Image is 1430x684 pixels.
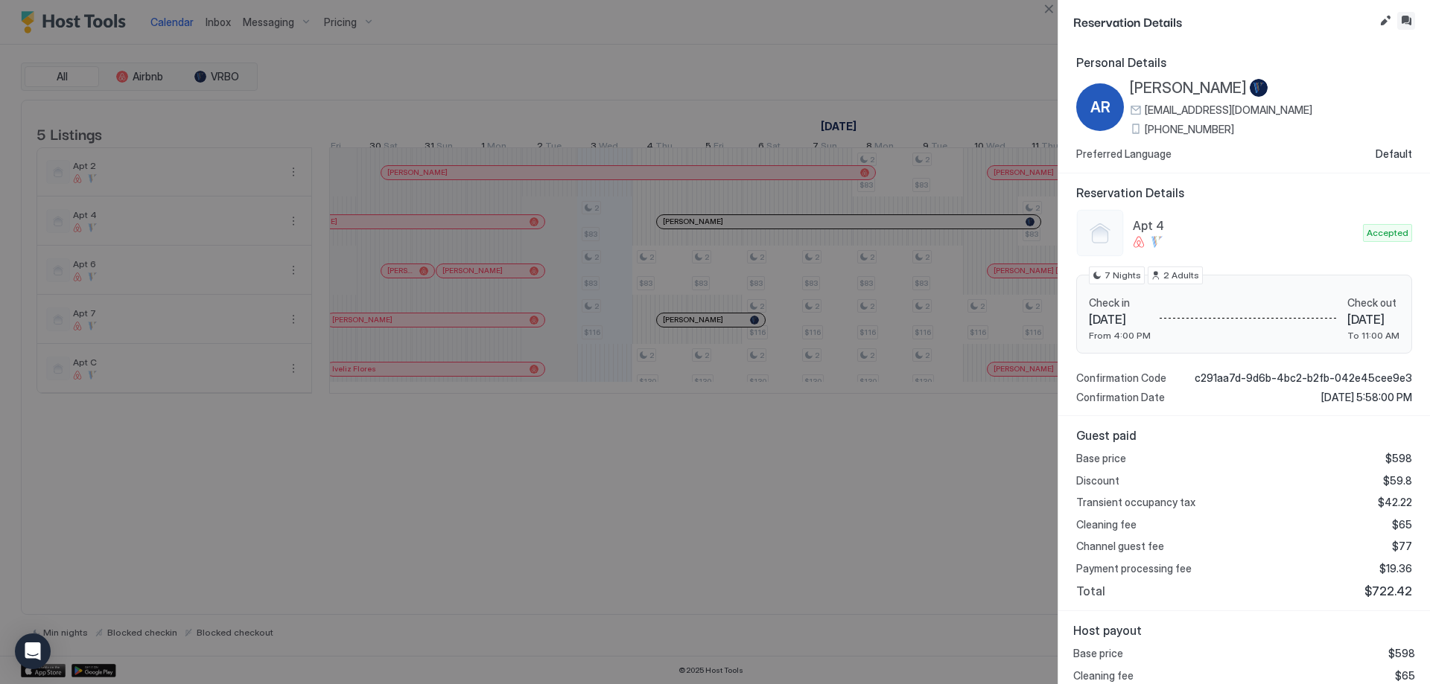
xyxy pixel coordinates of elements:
span: $65 [1395,669,1415,683]
span: Apt 4 [1133,218,1357,233]
span: Reservation Details [1076,185,1412,200]
span: $59.8 [1383,474,1412,488]
span: Cleaning fee [1076,518,1137,531]
span: $77 [1392,540,1412,553]
span: Reservation Details [1073,12,1373,31]
span: Check in [1089,296,1151,310]
span: 2 Adults [1163,269,1199,282]
span: Confirmation Code [1076,371,1166,385]
div: Open Intercom Messenger [15,633,51,669]
span: Transient occupancy tax [1076,496,1195,509]
span: Base price [1073,647,1123,660]
span: Total [1076,584,1105,598]
span: $65 [1392,518,1412,531]
button: Edit reservation [1376,12,1394,30]
span: [EMAIL_ADDRESS][DOMAIN_NAME] [1145,103,1312,117]
span: $19.36 [1379,562,1412,575]
span: 7 Nights [1105,269,1141,282]
span: [DATE] [1347,312,1399,327]
span: [PERSON_NAME] [1130,79,1247,98]
span: c291aa7d-9d6b-4bc2-b2fb-042e45cee9e3 [1195,371,1412,385]
span: To 11:00 AM [1347,330,1399,341]
span: Cleaning fee [1073,669,1134,683]
span: Discount [1076,474,1119,488]
span: Accepted [1367,226,1408,240]
span: $598 [1388,647,1415,660]
span: [DATE] 5:58:00 PM [1321,391,1412,404]
span: Guest paid [1076,428,1412,443]
span: $42.22 [1378,496,1412,509]
span: From 4:00 PM [1089,330,1151,341]
span: [DATE] [1089,312,1151,327]
span: Preferred Language [1076,147,1172,161]
span: Base price [1076,452,1126,465]
span: Host payout [1073,623,1415,638]
span: Confirmation Date [1076,391,1165,404]
span: Channel guest fee [1076,540,1164,553]
span: [PHONE_NUMBER] [1145,123,1234,136]
span: Check out [1347,296,1399,310]
span: AR [1090,96,1110,118]
span: Payment processing fee [1076,562,1192,575]
span: $598 [1385,452,1412,465]
span: Personal Details [1076,55,1412,70]
span: Default [1376,147,1412,161]
button: Inbox [1397,12,1415,30]
span: $722.42 [1364,584,1412,598]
